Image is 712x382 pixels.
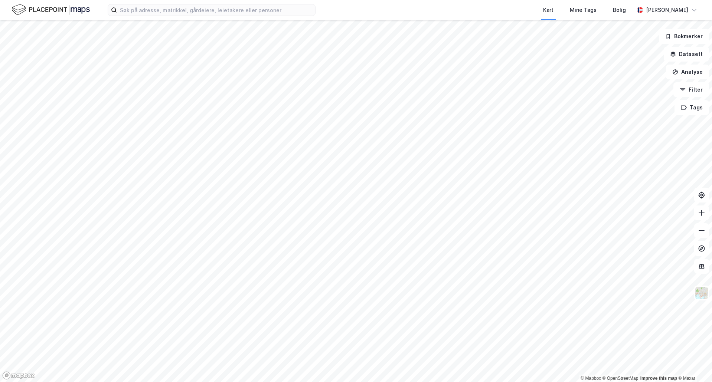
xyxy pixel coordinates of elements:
[675,100,709,115] button: Tags
[581,376,601,381] a: Mapbox
[675,346,712,382] div: Kontrollprogram for chat
[613,6,626,14] div: Bolig
[640,376,677,381] a: Improve this map
[543,6,553,14] div: Kart
[646,6,688,14] div: [PERSON_NAME]
[659,29,709,44] button: Bokmerker
[695,286,709,300] img: Z
[570,6,597,14] div: Mine Tags
[675,346,712,382] iframe: Chat Widget
[664,47,709,62] button: Datasett
[673,82,709,97] button: Filter
[602,376,638,381] a: OpenStreetMap
[117,4,315,16] input: Søk på adresse, matrikkel, gårdeiere, leietakere eller personer
[12,3,90,16] img: logo.f888ab2527a4732fd821a326f86c7f29.svg
[2,371,35,380] a: Mapbox homepage
[666,65,709,79] button: Analyse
